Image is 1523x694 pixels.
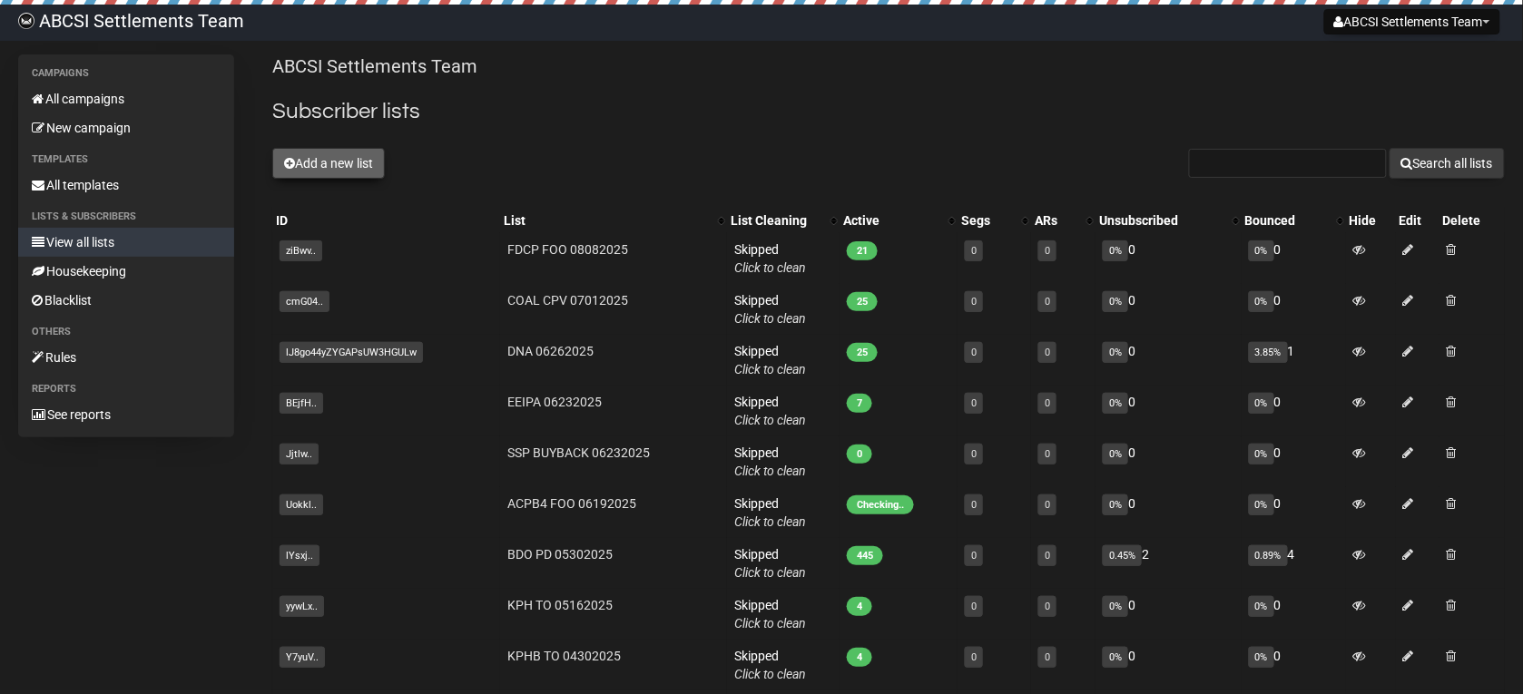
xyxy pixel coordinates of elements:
a: See reports [18,400,234,429]
span: Skipped [734,293,806,326]
a: FDCP FOO 08082025 [507,242,628,257]
a: 0 [971,245,977,257]
a: 0 [1045,601,1050,612]
th: Active: No sort applied, activate to apply an ascending sort [840,208,958,233]
span: Uokkl.. [280,494,323,515]
td: 0 [1242,589,1347,640]
li: Campaigns [18,63,234,84]
a: ACPB4 FOO 06192025 [507,496,636,511]
a: DNA 06262025 [507,344,594,358]
span: Y7yuV.. [280,647,325,668]
td: 0 [1242,233,1347,284]
span: 0 [847,445,872,464]
th: List Cleaning: No sort applied, activate to apply an ascending sort [727,208,840,233]
td: 0 [1096,436,1241,487]
span: 21 [847,241,878,260]
span: Skipped [734,395,806,427]
span: 0% [1103,291,1128,312]
a: Housekeeping [18,257,234,286]
img: 818717fe0d1a93967a8360cf1c6c54c8 [18,13,34,29]
li: Others [18,321,234,343]
th: Hide: No sort applied, sorting is disabled [1346,208,1396,233]
span: lJ8go44yZYGAPsUW3HGULw [280,342,423,363]
span: 0% [1103,444,1128,464]
div: Edit [1400,211,1436,230]
span: Skipped [734,547,806,580]
div: Delete [1443,211,1501,230]
a: All campaigns [18,84,234,113]
span: BEjfH.. [280,393,323,414]
span: cmG04.. [280,291,329,312]
td: 0 [1242,436,1347,487]
div: Bounced [1245,211,1329,230]
span: Skipped [734,242,806,275]
a: 0 [1045,296,1050,308]
span: 0% [1249,291,1274,312]
span: 7 [847,394,872,413]
a: All templates [18,171,234,200]
th: Unsubscribed: No sort applied, activate to apply an ascending sort [1096,208,1241,233]
td: 0 [1096,386,1241,436]
span: Skipped [734,344,806,376]
td: 0 [1096,233,1241,284]
span: 0% [1103,240,1128,261]
span: 0% [1249,596,1274,617]
a: BDO PD 05302025 [507,547,613,562]
a: 0 [971,601,977,612]
td: 0 [1096,487,1241,538]
a: 0 [971,296,977,308]
span: 0% [1249,494,1274,515]
td: 0 [1242,487,1347,538]
span: Skipped [734,496,806,529]
a: Click to clean [734,616,806,630]
span: 0% [1249,647,1274,668]
span: 0% [1249,240,1274,261]
li: Reports [18,378,234,400]
a: 0 [971,550,977,562]
a: Click to clean [734,362,806,376]
th: ARs: No sort applied, activate to apply an ascending sort [1031,208,1096,233]
button: Search all lists [1390,148,1505,179]
a: 0 [971,651,977,663]
a: Click to clean [734,565,806,580]
a: EEIPA 06232025 [507,395,602,409]
a: New campaign [18,113,234,142]
a: 0 [971,499,977,511]
th: Delete: No sort applied, sorting is disabled [1439,208,1505,233]
a: 0 [1045,550,1050,562]
div: ID [276,211,496,230]
a: Click to clean [734,311,806,326]
span: lYsxj.. [280,545,319,566]
span: 0.89% [1249,545,1288,566]
div: Active [843,211,939,230]
a: KPH TO 05162025 [507,598,613,612]
span: 25 [847,292,878,311]
td: 1 [1242,335,1347,386]
a: Click to clean [734,260,806,275]
span: Jjtlw.. [280,444,319,464]
th: Segs: No sort applied, activate to apply an ascending sort [958,208,1031,233]
div: Segs [961,211,1013,230]
span: yywLx.. [280,596,324,617]
a: 0 [1045,347,1050,358]
a: COAL CPV 07012025 [507,293,628,308]
td: 4 [1242,538,1347,589]
span: Skipped [734,649,806,681]
th: Edit: No sort applied, sorting is disabled [1396,208,1439,233]
span: Skipped [734,445,806,478]
a: 0 [971,347,977,358]
span: 445 [847,546,883,565]
button: ABCSI Settlements Team [1324,9,1500,34]
td: 0 [1096,284,1241,335]
th: Bounced: No sort applied, activate to apply an ascending sort [1242,208,1347,233]
td: 2 [1096,538,1241,589]
div: ARs [1035,211,1077,230]
span: Skipped [734,598,806,630]
div: List [504,211,709,230]
li: Lists & subscribers [18,206,234,228]
a: SSP BUYBACK 06232025 [507,445,650,460]
span: 0% [1103,342,1128,363]
td: 0 [1096,640,1241,690]
th: List: No sort applied, activate to apply an ascending sort [500,208,727,233]
td: 0 [1242,386,1347,436]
